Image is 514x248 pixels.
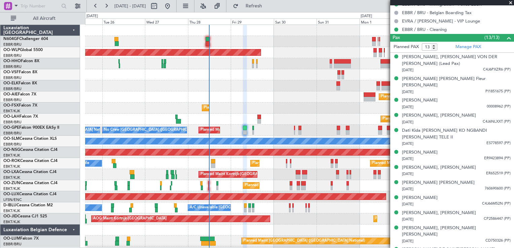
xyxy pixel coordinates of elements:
div: Sun 31 [317,18,359,25]
div: Planned Maint Kortrijk-[GEOGRAPHIC_DATA] [200,169,279,179]
a: N604GFChallenger 604 [3,37,48,41]
a: EBKT/KJK [3,164,20,169]
label: Planned PAX [394,44,419,50]
span: N604GF [3,37,19,41]
div: Wed 27 [145,18,188,25]
span: [DATE] [402,171,413,176]
div: Sat 30 [274,18,317,25]
a: EVRA / [PERSON_NAME] - VIP Lounge [402,18,480,24]
span: OO-LXA [3,170,19,174]
input: Trip Number [21,1,59,11]
span: [DATE] [402,105,413,110]
div: Planned Maint Kortrijk-[GEOGRAPHIC_DATA] [252,158,331,168]
div: Planned Maint [GEOGRAPHIC_DATA] ([GEOGRAPHIC_DATA] National) [243,236,365,246]
span: OO-ELK [3,81,19,85]
div: Planned Maint [GEOGRAPHIC_DATA] ([GEOGRAPHIC_DATA] National) [200,125,322,135]
a: EBBR/BRU [3,131,22,136]
a: OO-SLMCessna Citation XLS [3,137,57,141]
span: [DATE] [402,141,413,146]
span: Pax [393,34,400,42]
a: OO-WLPGlobal 5500 [3,48,43,52]
span: OO-AIE [3,92,18,96]
a: EBKT/KJK [3,186,20,191]
a: EBKT/KJK [3,208,20,213]
div: [PERSON_NAME] [PERSON_NAME] [402,179,475,186]
a: OO-ELKFalcon 8X [3,81,37,85]
a: EBBR/BRU [3,75,22,80]
a: OO-AIEFalcon 7X [3,92,36,96]
a: OO-GPEFalcon 900EX EASy II [3,126,59,130]
a: OO-LUXCessna Citation CJ4 [3,192,57,196]
span: D-IBLU [3,203,16,207]
div: Mon 1 [360,18,402,25]
a: EBBR/BRU [3,242,22,247]
div: AOG Maint Kortrijk-[GEOGRAPHIC_DATA] [93,214,167,224]
span: OO-ZUN [3,181,20,185]
div: Planned Maint [GEOGRAPHIC_DATA] ([GEOGRAPHIC_DATA]) [372,158,478,168]
a: D-IBLUCessna Citation M2 [3,203,53,207]
a: EBBR/BRU [3,53,22,58]
span: ER652519 (PP) [486,171,511,176]
button: Refresh [230,1,270,11]
a: OO-FSXFalcon 7X [3,104,37,108]
span: [DATE] - [DATE] [114,3,146,9]
span: C4J6PXZR6 (PP) [483,67,511,73]
a: Manage PAX [455,44,481,50]
a: EBBR/BRU [3,64,22,69]
span: OO-ROK [3,159,20,163]
span: OO-LUM [3,237,20,241]
div: [PERSON_NAME], [PERSON_NAME] [402,112,476,119]
div: [PERSON_NAME], [PERSON_NAME] [402,164,476,171]
span: Refresh [240,4,268,8]
a: OO-LXACessna Citation CJ4 [3,170,57,174]
span: [DATE] [402,202,413,207]
span: [DATE] [402,187,413,192]
div: [PERSON_NAME], [PERSON_NAME] [PERSON_NAME] [402,225,511,238]
a: EBBR / BRU - Belgian Boarding Tax [402,10,472,15]
div: Tue 26 [102,18,145,25]
span: 00008962 (PP) [487,104,511,110]
div: Planned Maint Kortrijk-[GEOGRAPHIC_DATA] [245,180,323,191]
a: OO-LAHFalcon 7X [3,115,38,119]
a: OO-ZUNCessna Citation CJ4 [3,181,58,185]
div: [PERSON_NAME] [402,149,438,156]
div: Planned Maint Kortrijk-[GEOGRAPHIC_DATA] [375,214,454,224]
span: OO-NSG [3,148,20,152]
span: [DATE] [402,156,413,161]
div: [DATE] [361,13,372,19]
div: Dati Kida [PERSON_NAME] KO NGBANDI [PERSON_NAME] TELE II [402,127,511,140]
div: Planned Maint [GEOGRAPHIC_DATA] ([GEOGRAPHIC_DATA]) [381,92,487,102]
a: EBKT/KJK [3,219,20,224]
span: OO-JID [3,214,17,218]
span: [DATE] [402,120,413,125]
div: Fri 29 [231,18,273,25]
a: LFSN/ENC [3,197,22,202]
a: EBBR/BRU [3,42,22,47]
a: EBBR/BRU [3,97,22,102]
span: [DATE] [402,68,413,73]
a: EBKT/KJK [3,175,20,180]
div: Thu 28 [188,18,231,25]
div: A/C Unavailable [GEOGRAPHIC_DATA]-[GEOGRAPHIC_DATA] [190,203,297,213]
span: C4J6NLXXT (PP) [483,119,511,125]
span: OO-LUX [3,192,19,196]
div: [PERSON_NAME] [402,97,438,104]
div: [PERSON_NAME], [PERSON_NAME] [402,210,476,216]
button: All Aircraft [7,13,73,24]
span: All Aircraft [17,16,71,21]
a: OO-JIDCessna CJ1 525 [3,214,47,218]
a: EBBR / BRU - Cleaning [402,27,447,32]
a: OO-HHOFalcon 8X [3,59,39,63]
div: [PERSON_NAME] [PERSON_NAME] Fleur [PERSON_NAME] [402,76,511,89]
a: EBBR/BRU [3,142,22,147]
span: OO-HHO [3,59,21,63]
span: PI1851675 (PP) [485,89,511,94]
span: OO-LAH [3,115,20,119]
div: [DATE] [86,13,98,19]
span: OO-VSF [3,70,19,74]
span: ER9423894 (PP) [484,156,511,161]
a: OO-ROKCessna Citation CJ4 [3,159,58,163]
a: EBBR/BRU [3,86,22,91]
span: [DATE] [402,217,413,222]
div: No Crew [GEOGRAPHIC_DATA] ([GEOGRAPHIC_DATA] National) [104,125,217,135]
